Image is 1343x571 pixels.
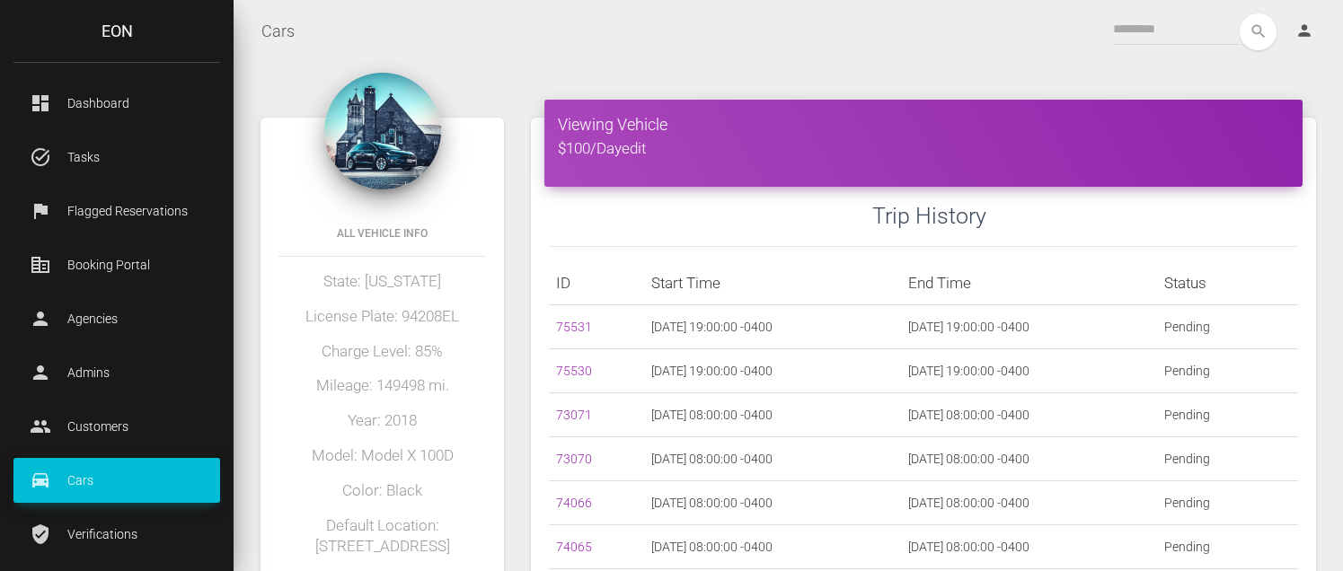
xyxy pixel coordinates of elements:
[27,305,207,332] p: Agencies
[13,135,220,180] a: task_alt Tasks
[278,445,486,467] h5: Model: Model X 100D
[13,350,220,395] a: person Admins
[644,393,900,437] td: [DATE] 08:00:00 -0400
[644,349,900,393] td: [DATE] 19:00:00 -0400
[278,480,486,502] h5: Color: Black
[324,73,441,189] img: 115.jpg
[1157,393,1298,437] td: Pending
[27,144,207,171] p: Tasks
[644,261,900,305] th: Start Time
[901,261,1157,305] th: End Time
[27,359,207,386] p: Admins
[556,320,592,334] a: 75531
[13,404,220,449] a: people Customers
[1157,481,1298,525] td: Pending
[27,467,207,494] p: Cars
[644,481,900,525] td: [DATE] 08:00:00 -0400
[278,225,486,242] h6: All Vehicle Info
[872,200,1298,232] h3: Trip History
[556,452,592,466] a: 73070
[278,271,486,293] h5: State: [US_STATE]
[1240,13,1277,50] button: search
[901,481,1157,525] td: [DATE] 08:00:00 -0400
[622,139,646,157] a: edit
[27,413,207,440] p: Customers
[556,408,592,422] a: 73071
[27,90,207,117] p: Dashboard
[278,410,486,432] h5: Year: 2018
[278,375,486,397] h5: Mileage: 149498 mi.
[901,525,1157,569] td: [DATE] 08:00:00 -0400
[13,242,220,287] a: corporate_fare Booking Portal
[261,9,295,54] a: Cars
[1157,349,1298,393] td: Pending
[1157,437,1298,481] td: Pending
[644,525,900,569] td: [DATE] 08:00:00 -0400
[901,437,1157,481] td: [DATE] 08:00:00 -0400
[549,261,644,305] th: ID
[556,364,592,378] a: 75530
[556,496,592,510] a: 74066
[1282,13,1330,49] a: person
[27,521,207,548] p: Verifications
[27,198,207,224] p: Flagged Reservations
[901,305,1157,349] td: [DATE] 19:00:00 -0400
[27,251,207,278] p: Booking Portal
[13,81,220,126] a: dashboard Dashboard
[558,113,1289,136] h4: Viewing Vehicle
[901,349,1157,393] td: [DATE] 19:00:00 -0400
[13,512,220,557] a: verified_user Verifications
[13,458,220,503] a: drive_eta Cars
[556,540,592,554] a: 74065
[644,305,900,349] td: [DATE] 19:00:00 -0400
[1157,261,1298,305] th: Status
[1295,22,1313,40] i: person
[901,393,1157,437] td: [DATE] 08:00:00 -0400
[13,296,220,341] a: person Agencies
[1157,305,1298,349] td: Pending
[278,306,486,328] h5: License Plate: 94208EL
[644,437,900,481] td: [DATE] 08:00:00 -0400
[1157,525,1298,569] td: Pending
[558,138,1289,160] h5: $100/Day
[278,515,486,558] h5: Default Location: [STREET_ADDRESS]
[13,189,220,233] a: flag Flagged Reservations
[278,341,486,363] h5: Charge Level: 85%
